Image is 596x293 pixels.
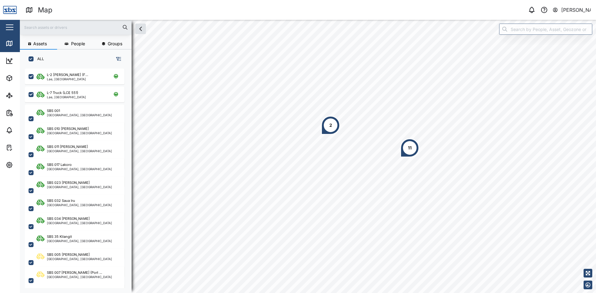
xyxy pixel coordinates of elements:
[47,234,72,239] div: SBS 35 Kilangit
[16,109,37,116] div: Reports
[24,23,128,32] input: Search assets or drivers
[47,203,112,206] div: [GEOGRAPHIC_DATA], [GEOGRAPHIC_DATA]
[47,167,112,171] div: [GEOGRAPHIC_DATA], [GEOGRAPHIC_DATA]
[321,116,340,135] div: Map marker
[16,144,33,151] div: Tasks
[34,56,44,61] label: ALL
[108,42,122,46] span: Groups
[16,127,35,134] div: Alarms
[47,198,75,203] div: SBS 032 Saua Iru
[47,275,112,278] div: [GEOGRAPHIC_DATA], [GEOGRAPHIC_DATA]
[47,257,112,260] div: [GEOGRAPHIC_DATA], [GEOGRAPHIC_DATA]
[47,144,88,149] div: SBS 011 [PERSON_NAME]
[38,5,52,16] div: Map
[47,131,112,135] div: [GEOGRAPHIC_DATA], [GEOGRAPHIC_DATA]
[408,144,412,151] div: 11
[400,139,419,157] div: Map marker
[329,122,332,129] div: 2
[47,113,112,117] div: [GEOGRAPHIC_DATA], [GEOGRAPHIC_DATA]
[47,216,90,221] div: SBS 034 [PERSON_NAME]
[16,57,44,64] div: Dashboard
[47,126,89,131] div: SBS 010 [PERSON_NAME]
[47,108,60,113] div: SBS 001
[499,24,592,35] input: Search by People, Asset, Geozone or Place
[16,92,31,99] div: Sites
[20,20,596,293] canvas: Map
[47,78,88,81] div: Lae, [GEOGRAPHIC_DATA]
[47,90,78,95] div: L-7 Truck (LCE 551)
[16,75,35,82] div: Assets
[33,42,47,46] span: Assets
[552,6,591,14] button: [PERSON_NAME]
[16,162,38,168] div: Settings
[47,162,72,167] div: SBS 017 Lakoro
[16,40,30,47] div: Map
[47,149,112,153] div: [GEOGRAPHIC_DATA], [GEOGRAPHIC_DATA]
[47,252,90,257] div: SBS 005 [PERSON_NAME]
[47,185,112,189] div: [GEOGRAPHIC_DATA], [GEOGRAPHIC_DATA]
[47,95,86,99] div: Lae, [GEOGRAPHIC_DATA]
[47,180,90,185] div: SBS 023 [PERSON_NAME]
[47,72,88,78] div: L-2 [PERSON_NAME] (F...
[71,42,85,46] span: People
[25,66,131,288] div: grid
[47,239,112,242] div: [GEOGRAPHIC_DATA], [GEOGRAPHIC_DATA]
[561,6,591,14] div: [PERSON_NAME]
[3,3,17,17] img: Main Logo
[47,221,112,224] div: [GEOGRAPHIC_DATA], [GEOGRAPHIC_DATA]
[47,270,102,275] div: SBS 007 [PERSON_NAME] (Port ...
